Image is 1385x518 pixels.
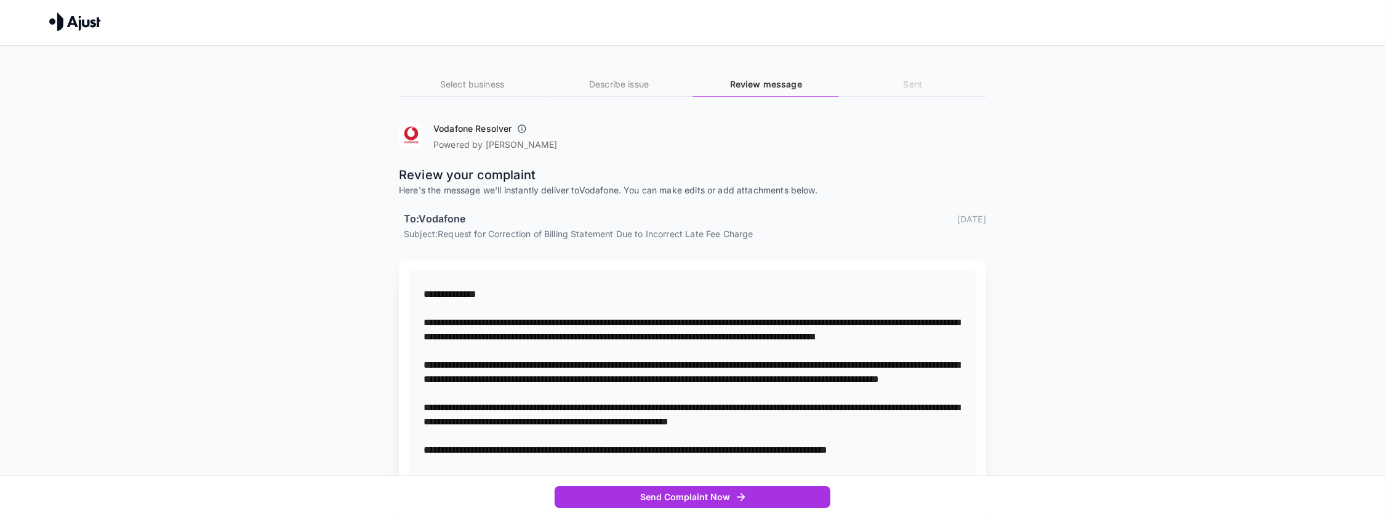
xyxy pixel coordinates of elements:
p: [DATE] [957,212,986,225]
h6: Describe issue [546,78,692,91]
button: Send Complaint Now [555,486,830,509]
p: Subject: Request for Correction of Billing Statement Due to Incorrect Late Fee Charge [404,227,986,240]
h6: Select business [399,78,545,91]
img: Ajust [49,12,101,31]
h6: Sent [840,78,986,91]
p: Review your complaint [399,166,986,184]
p: Powered by [PERSON_NAME] [433,139,558,151]
h6: To: Vodafone [404,211,466,227]
h6: Review message [692,78,839,91]
img: Vodafone [399,123,424,147]
h6: Vodafone Resolver [433,123,512,135]
p: Here's the message we'll instantly deliver to Vodafone . You can make edits or add attachments be... [399,184,986,196]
